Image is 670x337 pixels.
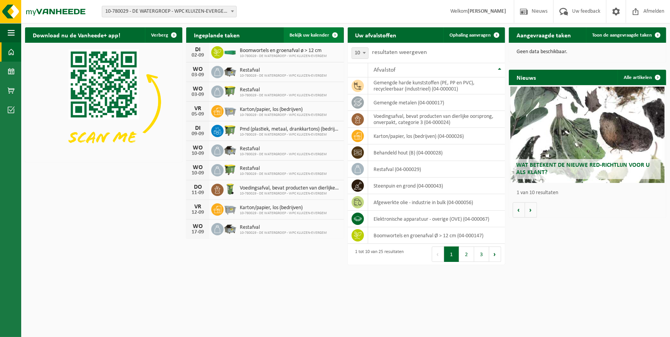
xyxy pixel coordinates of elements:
td: behandeld hout (B) (04-000028) [368,144,505,161]
span: Karton/papier, los (bedrijven) [240,107,327,113]
img: Download de VHEPlus App [25,43,182,161]
td: gemengde metalen (04-000017) [368,94,505,111]
button: Previous [432,246,444,262]
button: Volgende [525,202,537,218]
span: 10 [352,48,368,59]
h2: Uw afvalstoffen [348,27,404,42]
button: 3 [474,246,489,262]
span: Restafval [240,67,327,74]
div: 12-09 [190,210,205,215]
div: 03-09 [190,92,205,97]
div: DI [190,125,205,131]
div: 02-09 [190,53,205,58]
p: 1 van 10 resultaten [517,190,662,196]
span: 10-780029 - DE WATERGROEP - WPC KLUIZEN-EVERGEM [240,74,327,78]
span: 10-780029 - DE WATERGROEP - WPC KLUIZEN-EVERGEM [240,172,327,176]
button: Verberg [145,27,182,43]
div: 17-09 [190,230,205,235]
td: gemengde harde kunststoffen (PE, PP en PVC), recycleerbaar (industrieel) (04-000001) [368,77,505,94]
span: 10-780029 - DE WATERGROEP - WPC KLUIZEN-EVERGEM - EVERGEM [102,6,237,17]
button: 1 [444,246,459,262]
div: DO [190,184,205,190]
img: WB-1100-HPE-GN-50 [224,163,237,176]
h2: Nieuws [509,70,544,85]
img: WB-2500-GAL-GY-01 [224,104,237,117]
img: WB-1100-HPE-GN-50 [224,84,237,97]
div: WO [190,66,205,72]
span: 10-780029 - DE WATERGROEP - WPC KLUIZEN-EVERGEM [240,152,327,157]
div: 1 tot 10 van 25 resultaten [352,246,404,263]
h2: Ingeplande taken [186,27,247,42]
span: Karton/papier, los (bedrijven) [240,205,327,211]
span: Restafval [240,225,327,231]
div: 09-09 [190,131,205,137]
a: Ophaling aanvragen [443,27,504,43]
button: 2 [459,246,474,262]
span: Toon de aangevraagde taken [592,33,652,38]
span: Restafval [240,166,327,172]
td: karton/papier, los (bedrijven) (04-000026) [368,128,505,144]
span: Boomwortels en groenafval ø > 12 cm [240,48,327,54]
span: 10-780029 - DE WATERGROEP - WPC KLUIZEN-EVERGEM [240,231,327,235]
span: 10-780029 - DE WATERGROEP - WPC KLUIZEN-EVERGEM [240,93,327,98]
div: 03-09 [190,72,205,78]
img: WB-5000-GAL-GY-01 [224,65,237,78]
div: WO [190,145,205,151]
td: restafval (04-000029) [368,161,505,178]
img: WB-0140-HPE-GN-50 [224,183,237,196]
span: 10-780029 - DE WATERGROEP - WPC KLUIZEN-EVERGEM [240,211,327,216]
span: Restafval [240,146,327,152]
span: 10-780029 - DE WATERGROEP - WPC KLUIZEN-EVERGEM [240,113,327,117]
div: 05-09 [190,112,205,117]
span: Wat betekent de nieuwe RED-richtlijn voor u als klant? [516,162,650,176]
span: Verberg [151,33,168,38]
span: Pmd (plastiek, metaal, drankkartons) (bedrijven) [240,126,340,132]
div: VR [190,106,205,112]
td: afgewerkte olie - industrie in bulk (04-000056) [368,194,505,211]
div: WO [190,86,205,92]
span: Bekijk uw kalender [290,33,330,38]
div: WO [190,164,205,171]
span: 10-780029 - DE WATERGROEP - WPC KLUIZEN-EVERGEM [240,54,327,59]
a: Toon de aangevraagde taken [586,27,665,43]
label: resultaten weergeven [372,49,427,55]
td: boomwortels en groenafval Ø > 12 cm (04-000147) [368,227,505,244]
span: Restafval [240,87,327,93]
a: Wat betekent de nieuwe RED-richtlijn voor u als klant? [510,87,665,183]
button: Next [489,246,501,262]
div: 10-09 [190,151,205,156]
span: 10 [352,47,369,59]
strong: [PERSON_NAME] [468,8,506,14]
div: WO [190,223,205,230]
span: Afvalstof [374,67,396,73]
img: WB-2500-GAL-GY-01 [224,202,237,215]
p: Geen data beschikbaar. [517,49,658,55]
td: voedingsafval, bevat producten van dierlijke oorsprong, onverpakt, categorie 3 (04-000024) [368,111,505,128]
a: Bekijk uw kalender [284,27,343,43]
h2: Download nu de Vanheede+ app! [25,27,128,42]
td: elektronische apparatuur - overige (OVE) (04-000067) [368,211,505,227]
div: 10-09 [190,171,205,176]
span: Voedingsafval, bevat producten van dierlijke oorsprong, onverpakt, categorie 3 [240,185,340,191]
td: steenpuin en grond (04-000043) [368,178,505,194]
img: WB-5000-GAL-GY-01 [224,222,237,235]
img: HK-XC-20-GN-00 [224,48,237,55]
img: WB-1100-HPE-GN-50 [224,124,237,137]
span: Ophaling aanvragen [449,33,491,38]
span: 10-780029 - DE WATERGROEP - WPC KLUIZEN-EVERGEM [240,191,340,196]
h2: Aangevraagde taken [509,27,579,42]
img: WB-5000-GAL-GY-01 [224,143,237,156]
span: 10-780029 - DE WATERGROEP - WPC KLUIZEN-EVERGEM - EVERGEM [102,6,236,17]
a: Alle artikelen [618,70,665,85]
button: Vorige [513,202,525,218]
div: 11-09 [190,190,205,196]
div: DI [190,47,205,53]
span: 10-780029 - DE WATERGROEP - WPC KLUIZEN-EVERGEM [240,132,340,137]
div: VR [190,204,205,210]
